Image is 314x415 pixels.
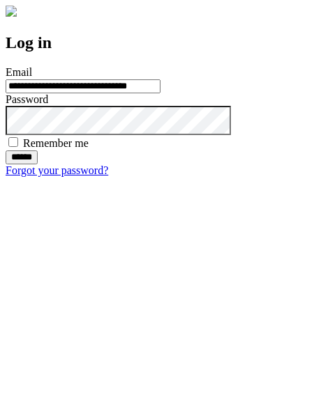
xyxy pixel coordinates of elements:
[6,164,108,176] a: Forgot your password?
[6,66,32,78] label: Email
[6,33,308,52] h2: Log in
[6,93,48,105] label: Password
[6,6,17,17] img: logo-4e3dc11c47720685a147b03b5a06dd966a58ff35d612b21f08c02c0306f2b779.png
[23,137,89,149] label: Remember me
